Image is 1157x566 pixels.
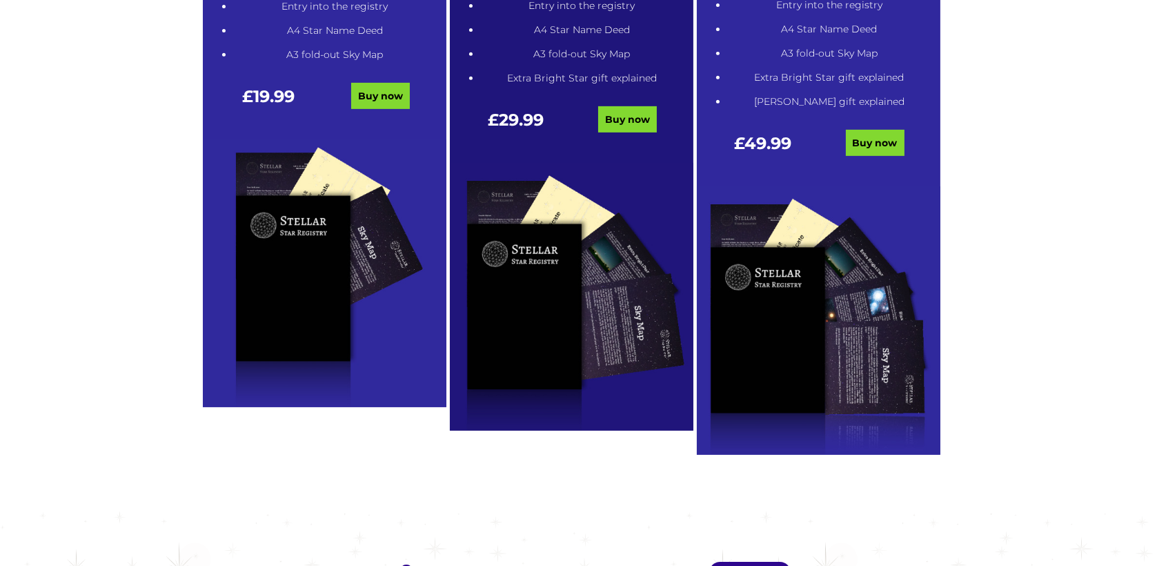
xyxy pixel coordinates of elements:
li: Extra Bright Star gift explained [480,70,684,87]
div: £ [212,88,325,119]
li: A3 fold-out Sky Map [480,46,684,63]
a: Buy now [351,83,410,109]
div: £ [706,135,819,166]
img: tucked-0 [203,139,446,408]
li: [PERSON_NAME] gift explained [727,93,931,110]
li: A3 fold-out Sky Map [727,45,931,62]
img: tucked-2 [697,186,940,455]
span: 29.99 [499,110,544,130]
a: Buy now [846,130,904,156]
li: A4 Star Name Deed [727,21,931,38]
li: A3 fold-out Sky Map [233,46,437,64]
a: Buy now [598,106,657,133]
span: 19.99 [253,86,295,106]
span: 49.99 [744,133,791,153]
li: A4 Star Name Deed [233,22,437,39]
img: tucked-1 [450,163,693,431]
div: £ [459,111,572,142]
li: Extra Bright Star gift explained [727,69,931,86]
li: A4 Star Name Deed [480,21,684,39]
